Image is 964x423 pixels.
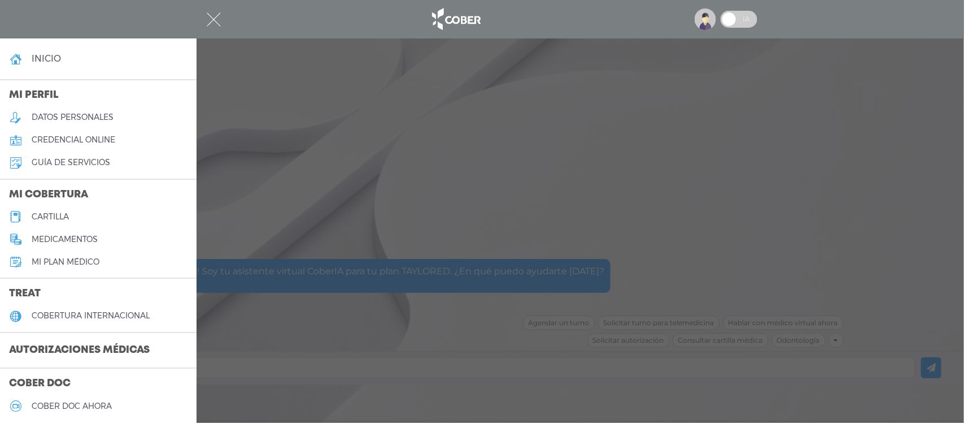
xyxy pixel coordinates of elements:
[32,113,114,122] h5: datos personales
[207,12,221,27] img: Cober_menu-close-white.svg
[32,212,69,222] h5: cartilla
[32,311,150,321] h5: cobertura internacional
[32,235,98,244] h5: medicamentos
[32,135,115,145] h5: credencial online
[426,6,485,33] img: logo_cober_home-white.png
[32,402,112,411] h5: Cober doc ahora
[695,8,716,30] img: profile-placeholder.svg
[32,158,110,167] h5: guía de servicios
[32,53,61,64] h4: inicio
[32,257,99,267] h5: Mi plan médico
